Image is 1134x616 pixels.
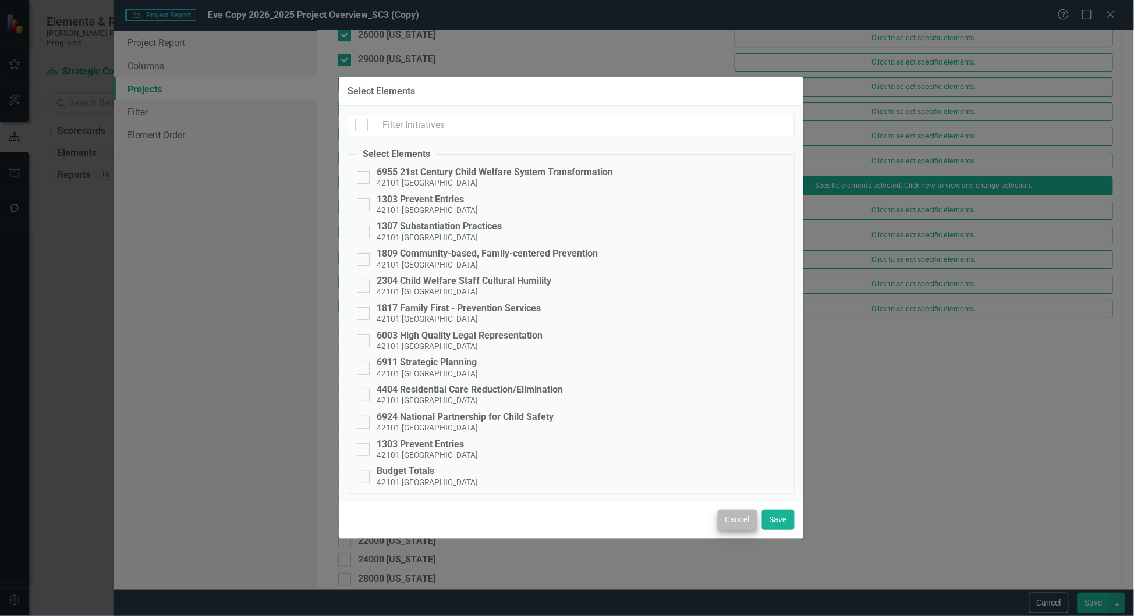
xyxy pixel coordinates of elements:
small: 42101 [GEOGRAPHIC_DATA] [377,396,478,405]
div: Select Elements [348,86,415,97]
button: Save [762,510,795,530]
legend: Select Elements [357,148,436,161]
div: Budget Totals [377,466,478,476]
small: 42101 [GEOGRAPHIC_DATA] [377,233,478,242]
div: 1307 Substantiation Practices [377,221,502,232]
small: 42101 [GEOGRAPHIC_DATA] [377,178,478,187]
small: 42101 [GEOGRAPHIC_DATA] [377,423,478,432]
small: 42101 [GEOGRAPHIC_DATA] [377,314,478,323]
small: 42101 [GEOGRAPHIC_DATA] [377,205,478,215]
div: 2304 Child Welfare Staff Cultural Humility [377,276,551,286]
div: 1809 Community-based, Family-centered Prevention [377,248,598,259]
div: 6911 Strategic Planning [377,357,478,368]
button: Cancel [718,510,757,530]
div: 4404 Residential Care Reduction/Elimination [377,384,563,395]
div: 6955 21st Century Child Welfare System Transformation [377,167,613,177]
small: 42101 [GEOGRAPHIC_DATA] [377,287,478,296]
small: 42101 [GEOGRAPHIC_DATA] [377,450,478,460]
div: 6924 National Partnership for Child Safety [377,412,554,422]
small: 42101 [GEOGRAPHIC_DATA] [377,478,478,487]
div: 6003 High Quality Legal Representation [377,330,543,341]
input: Filter Initiatives [375,115,795,136]
div: 1817 Family First - Prevention Services [377,303,541,314]
small: 42101 [GEOGRAPHIC_DATA] [377,341,478,351]
div: 1303 Prevent Entries [377,439,478,450]
small: 42101 [GEOGRAPHIC_DATA] [377,369,478,378]
small: 42101 [GEOGRAPHIC_DATA] [377,260,478,269]
div: 1303 Prevent Entries [377,194,478,205]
